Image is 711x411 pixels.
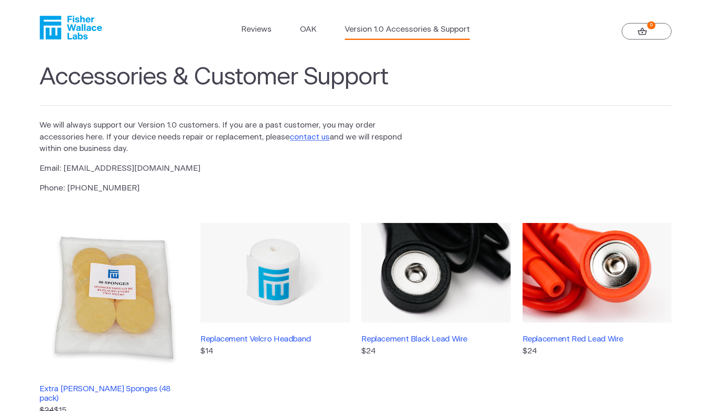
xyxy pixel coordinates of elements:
[39,16,102,39] a: Fisher Wallace
[241,24,272,36] a: Reviews
[647,21,655,29] strong: 0
[200,334,349,344] h3: Replacement Velcro Headband
[523,334,671,344] h3: Replacement Red Lead Wire
[39,163,403,175] p: Email: [EMAIL_ADDRESS][DOMAIN_NAME]
[39,183,403,195] p: Phone: [PHONE_NUMBER]
[300,24,316,36] a: OAK
[200,223,349,323] img: Replacement Velcro Headband
[200,346,349,358] p: $14
[39,120,403,155] p: We will always support our Version 1.0 customers. If you are a past customer, you may order acces...
[39,223,188,372] img: Extra Fisher Wallace Sponges (48 pack)
[39,384,188,403] h3: Extra [PERSON_NAME] Sponges (48 pack)
[523,223,671,323] img: Replacement Red Lead Wire
[361,346,510,358] p: $24
[290,133,330,141] a: contact us
[361,334,510,344] h3: Replacement Black Lead Wire
[622,23,671,39] a: 0
[361,223,510,323] img: Replacement Black Lead Wire
[345,24,470,36] a: Version 1.0 Accessories & Support
[39,63,671,106] h1: Accessories & Customer Support
[523,346,671,358] p: $24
